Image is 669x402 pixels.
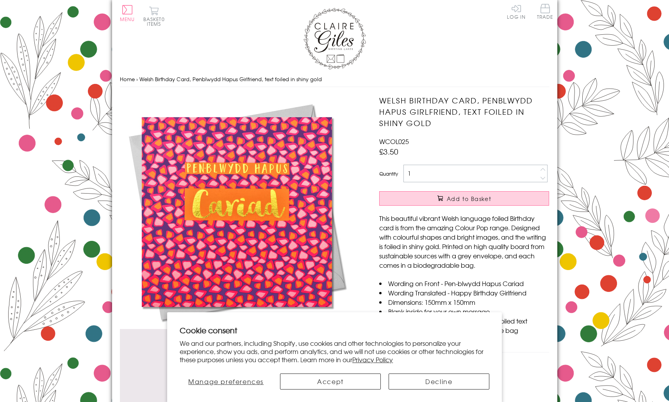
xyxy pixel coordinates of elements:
[507,4,526,19] a: Log In
[379,213,549,270] p: This beautiful vibrant Welsh language foiled Birthday card is from the amazing Colour Pop range. ...
[537,4,553,19] span: Trade
[120,75,135,83] a: Home
[389,374,489,390] button: Decline
[379,279,549,288] li: Wording on Front - Pen-blwydd Hapus Cariad
[379,191,549,206] button: Add to Basket
[379,307,549,316] li: Blank inside for your own message
[188,377,264,386] span: Manage preferences
[537,4,553,21] a: Trade
[303,8,366,69] img: Claire Giles Greetings Cards
[180,325,489,336] h2: Cookie consent
[352,355,393,364] a: Privacy Policy
[379,297,549,307] li: Dimensions: 150mm x 150mm
[136,75,138,83] span: ›
[280,374,381,390] button: Accept
[447,195,491,203] span: Add to Basket
[379,288,549,297] li: Wording Translated - Happy Birthday Girlfriend
[120,16,135,23] span: Menu
[120,5,135,21] button: Menu
[143,6,165,26] button: Basket0 items
[147,16,165,27] span: 0 items
[379,146,398,157] span: £3.50
[379,137,409,146] span: WCOL025
[379,170,398,177] label: Quantity
[379,95,549,128] h1: Welsh Birthday Card, Penblwydd Hapus Girlfriend, text foiled in shiny gold
[180,374,272,390] button: Manage preferences
[139,75,322,83] span: Welsh Birthday Card, Penblwydd Hapus Girlfriend, text foiled in shiny gold
[120,95,354,329] img: Welsh Birthday Card, Penblwydd Hapus Girlfriend, text foiled in shiny gold
[120,71,549,87] nav: breadcrumbs
[180,339,489,363] p: We and our partners, including Shopify, use cookies and other technologies to personalize your ex...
